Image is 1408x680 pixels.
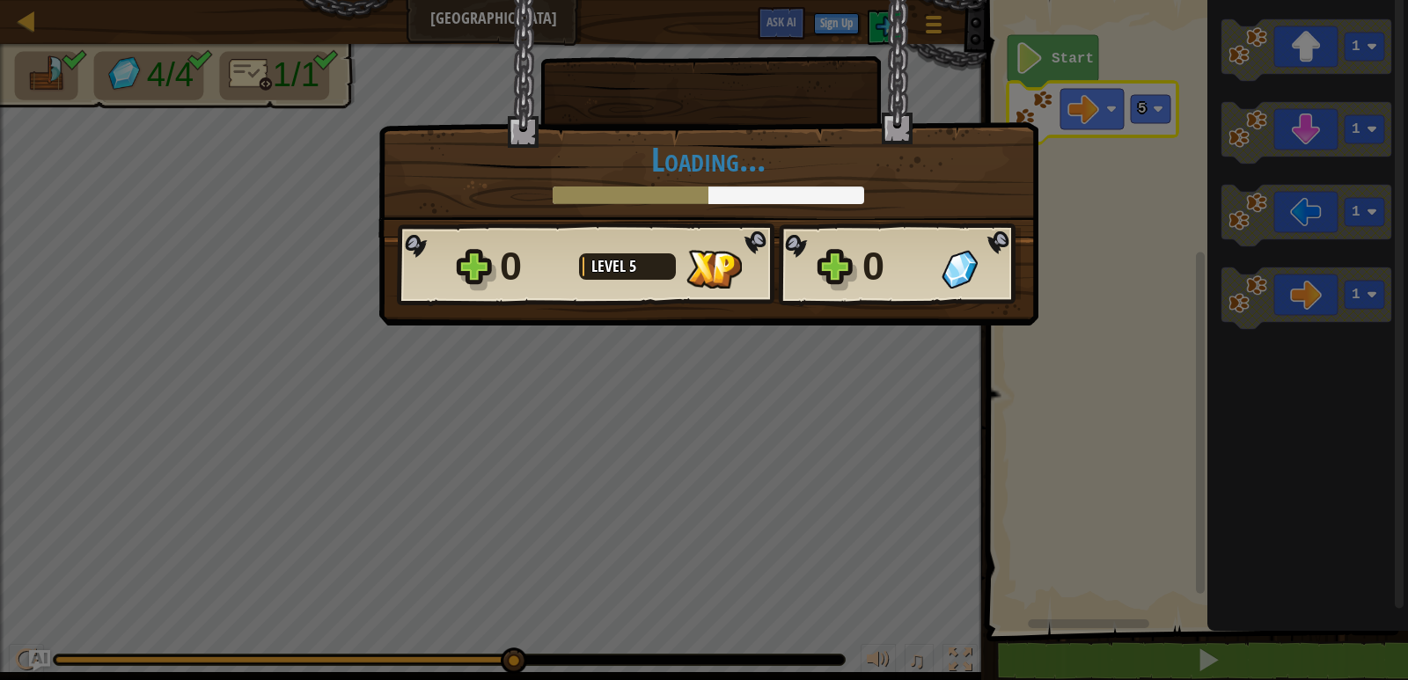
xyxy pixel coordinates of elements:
[686,250,742,289] img: XP Gained
[942,250,978,289] img: Gems Gained
[591,255,629,277] span: Level
[500,238,568,295] div: 0
[862,238,931,295] div: 0
[397,141,1020,178] h1: Loading...
[629,255,636,277] span: 5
